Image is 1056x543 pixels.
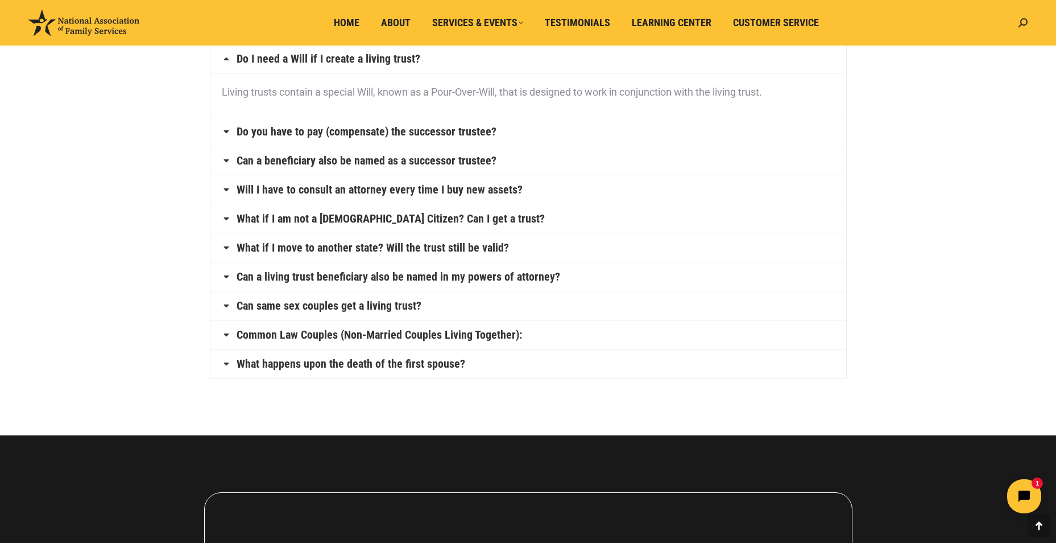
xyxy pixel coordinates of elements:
[855,470,1051,523] iframe: Tidio Chat
[373,12,419,34] a: About
[237,329,522,340] a: Common Law Couples (Non-Married Couples Living Together):
[545,17,610,29] span: Testimonials
[237,53,420,64] a: Do I need a Will if I create a living trust?
[222,82,835,102] p: Living trusts contain a special Will, known as a Pour-Over-Will, that is designed to work in conj...
[237,155,496,166] a: Can a beneficiary also be named as a successor trustee?
[237,271,560,282] a: Can a living trust beneficiary also be named in my powers of attorney?
[624,12,719,34] a: Learning Center
[432,17,523,29] span: Services & Events
[733,17,819,29] span: Customer Service
[237,358,465,369] a: What happens upon the death of the first spouse?
[237,300,421,311] a: Can same sex couples get a living trust?
[725,12,827,34] a: Customer Service
[326,12,367,34] a: Home
[537,12,618,34] a: Testimonials
[237,242,509,253] a: What if I move to another state? Will the trust still be valid?
[28,10,139,36] img: National Association of Family Services
[632,17,711,29] span: Learning Center
[334,17,359,29] span: Home
[237,184,523,195] a: Will I have to consult an attorney every time I buy new assets?
[237,213,545,224] a: What if I am not a [DEMOGRAPHIC_DATA] Citizen? Can I get a trust?
[381,17,411,29] span: About
[237,126,496,137] a: Do you have to pay (compensate) the successor trustee?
